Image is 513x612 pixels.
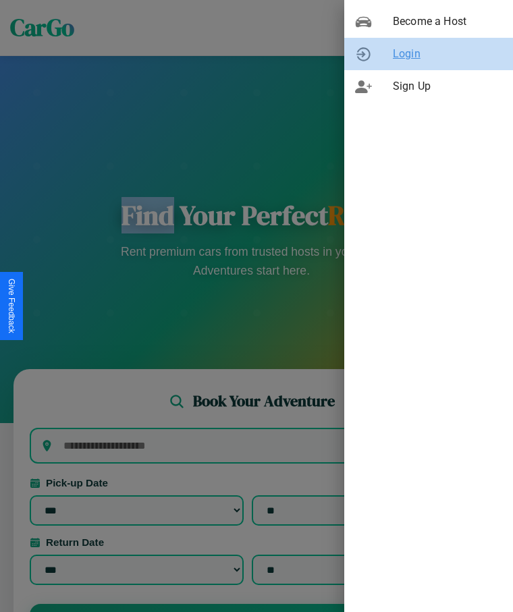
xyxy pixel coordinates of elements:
div: Login [344,38,513,70]
div: Sign Up [344,70,513,103]
span: Sign Up [393,78,502,94]
div: Become a Host [344,5,513,38]
div: Give Feedback [7,279,16,333]
span: Login [393,46,502,62]
span: Become a Host [393,13,502,30]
